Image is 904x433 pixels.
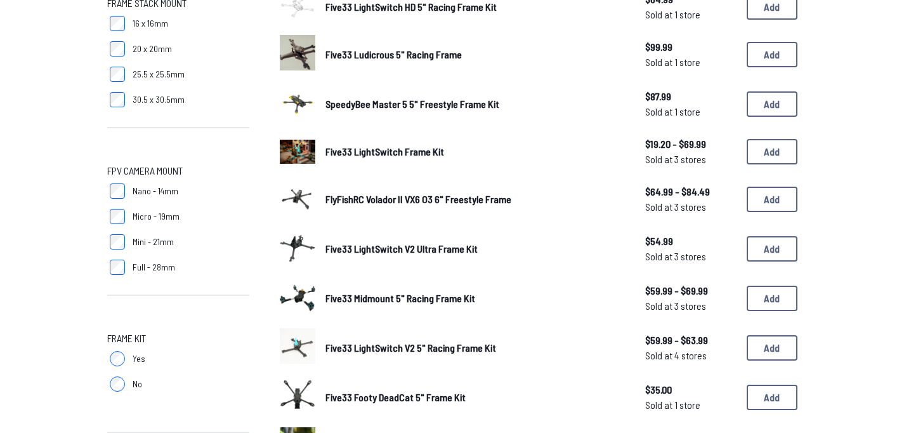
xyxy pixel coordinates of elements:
a: image [280,134,315,170]
button: Add [747,286,797,311]
span: Sold at 1 store [645,55,737,70]
img: image [280,229,315,265]
span: Sold at 3 stores [645,199,737,215]
button: Add [747,335,797,361]
input: 25.5 x 25.5mm [110,67,125,82]
span: Sold at 3 stores [645,249,737,264]
a: Five33 LightSwitch V2 Ultra Frame Kit [325,241,625,256]
a: image [280,35,315,74]
span: $59.99 - $63.99 [645,333,737,348]
span: $64.99 - $84.49 [645,184,737,199]
span: Five33 Ludicrous 5" Racing Frame [325,48,462,60]
img: image [280,328,315,364]
img: image [280,140,315,163]
a: image [280,279,315,318]
input: 16 x 16mm [110,16,125,31]
span: 20 x 20mm [133,43,172,55]
a: Five33 LightSwitch V2 5" Racing Frame Kit [325,340,625,356]
span: Mini - 21mm [133,236,174,248]
span: Five33 Footy DeadCat 5" Frame Kit [325,391,466,403]
span: FPV Camera Mount [107,163,183,178]
input: Mini - 21mm [110,234,125,250]
a: Five33 Footy DeadCat 5" Frame Kit [325,390,625,405]
span: FlyFishRC Volador II VX6 O3 6" Freestyle Frame [325,193,511,205]
span: Five33 LightSwitch HD 5" Racing Frame Kit [325,1,497,13]
span: $19.20 - $69.99 [645,137,737,152]
input: 30.5 x 30.5mm [110,92,125,107]
input: Micro - 19mm [110,209,125,224]
a: Five33 Ludicrous 5" Racing Frame [325,47,625,62]
span: $87.99 [645,89,737,104]
span: Micro - 19mm [133,210,180,223]
img: image [280,35,315,70]
span: Sold at 1 store [645,104,737,119]
a: image [280,180,315,219]
span: Five33 LightSwitch V2 5" Racing Frame Kit [325,342,496,354]
span: Yes [133,352,145,365]
img: image [280,180,315,215]
input: Yes [110,351,125,366]
span: Sold at 3 stores [645,152,737,167]
span: Five33 LightSwitch Frame Kit [325,145,444,157]
a: Five33 LightSwitch Frame Kit [325,144,625,159]
span: $54.99 [645,234,737,249]
span: Full - 28mm [133,261,175,274]
button: Add [747,236,797,262]
input: 20 x 20mm [110,41,125,57]
span: No [133,378,142,390]
a: image [280,378,315,417]
img: image [280,84,315,120]
span: Sold at 1 store [645,7,737,22]
img: image [280,279,315,314]
a: Five33 Midmount 5" Racing Frame Kit [325,291,625,306]
button: Add [747,187,797,212]
span: Five33 LightSwitch V2 Ultra Frame Kit [325,243,478,255]
span: Frame Kit [107,331,146,346]
span: SpeedyBee Master 5 5" Freestyle Frame Kit [325,98,499,110]
button: Add [747,42,797,67]
span: 30.5 x 30.5mm [133,93,185,106]
img: image [280,378,315,413]
span: Sold at 1 store [645,397,737,413]
a: FlyFishRC Volador II VX6 O3 6" Freestyle Frame [325,192,625,207]
span: $59.99 - $69.99 [645,283,737,298]
button: Add [747,139,797,164]
a: SpeedyBee Master 5 5" Freestyle Frame Kit [325,97,625,112]
button: Add [747,385,797,410]
a: image [280,328,315,368]
input: No [110,376,125,392]
input: Nano - 14mm [110,183,125,199]
a: image [280,229,315,269]
button: Add [747,91,797,117]
span: $99.99 [645,39,737,55]
span: Sold at 4 stores [645,348,737,363]
span: Five33 Midmount 5" Racing Frame Kit [325,292,475,304]
span: Sold at 3 stores [645,298,737,314]
input: Full - 28mm [110,260,125,275]
span: Nano - 14mm [133,185,178,197]
span: 16 x 16mm [133,17,168,30]
span: 25.5 x 25.5mm [133,68,185,81]
span: $35.00 [645,382,737,397]
a: image [280,84,315,124]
